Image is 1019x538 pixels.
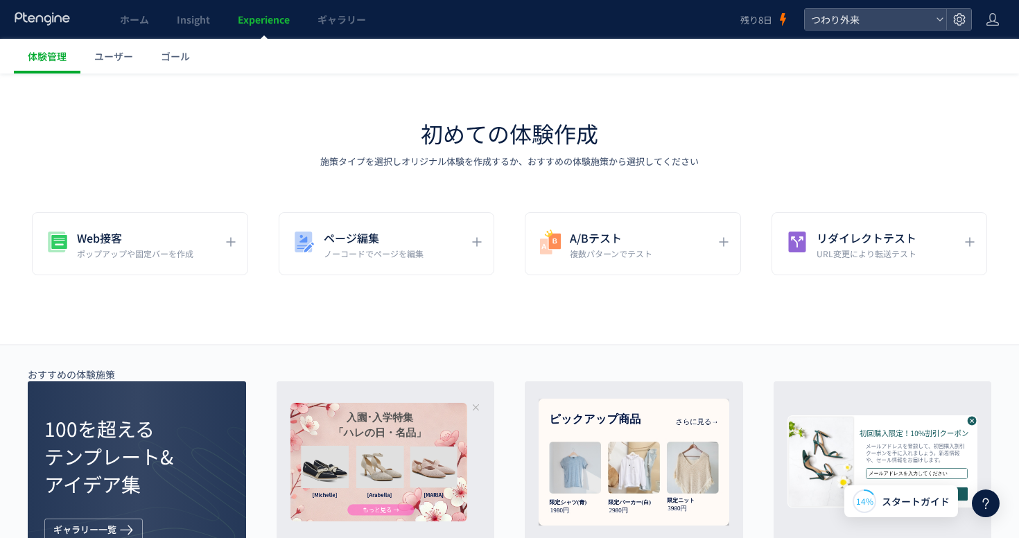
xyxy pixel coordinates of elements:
[120,12,149,26] span: ホーム
[28,367,115,381] p: おすすめの体験施策
[817,228,916,248] h5: リダイレクトテスト
[77,228,193,248] h5: Web接客
[94,49,133,63] span: ユーザー
[856,495,873,507] span: 14%
[238,12,290,26] span: Experience
[740,13,772,26] span: 残り8日
[324,228,424,248] h5: ページ編集
[882,494,950,509] span: スタートガイド
[320,155,699,168] p: 施策タイプを選択しオリジナル体験を作成するか、おすすめの体験施策から選択してください
[570,248,652,259] p: 複数パターンでテスト
[28,49,67,63] span: 体験管理
[421,118,598,150] h1: 初めての体験作成
[324,248,424,259] p: ノーコードでページを編集
[161,49,190,63] span: ゴール
[77,248,193,259] p: ポップアップや固定バーを作成
[317,12,366,26] span: ギャラリー
[817,248,916,259] p: URL変更により転送テスト
[44,415,183,498] h2: 100を超える テンプレート& アイデア集
[807,9,930,30] span: つわり外来
[177,12,210,26] span: Insight
[570,228,652,248] h5: A/Bテスト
